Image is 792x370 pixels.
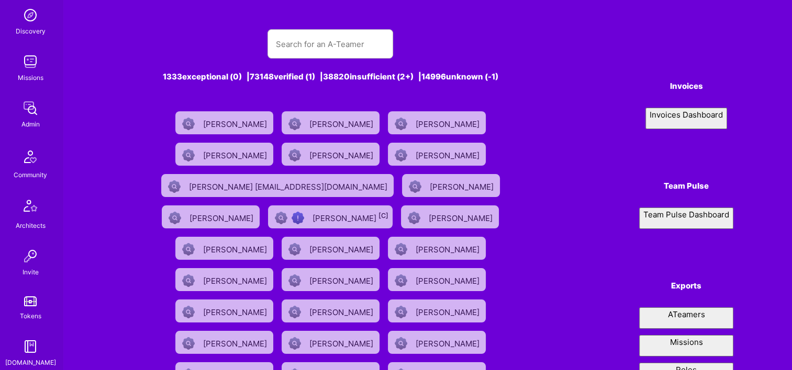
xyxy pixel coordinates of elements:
img: Not Scrubbed [395,337,407,350]
a: Not Scrubbed[PERSON_NAME] [384,264,490,295]
div: [PERSON_NAME] [429,210,495,224]
a: Not Scrubbed[PERSON_NAME] [277,295,384,327]
div: [PERSON_NAME] [203,241,269,255]
div: [PERSON_NAME] [309,304,375,318]
img: Community [18,144,43,169]
button: Team Pulse Dashboard [639,207,733,229]
sup: [C] [378,212,388,219]
img: Not Scrubbed [182,337,195,350]
img: Not Scrubbed [288,149,301,161]
img: Architects [18,195,43,220]
a: Not Scrubbed[PERSON_NAME] [277,107,384,138]
img: High Potential User [292,212,304,224]
img: Not Scrubbed [288,118,301,130]
a: Not Scrubbed[PERSON_NAME] [158,201,264,233]
img: Not Scrubbed [395,149,407,161]
div: [PERSON_NAME] [313,210,388,224]
div: [PERSON_NAME] [416,147,482,161]
a: Not Scrubbed[PERSON_NAME] [171,233,277,264]
div: [PERSON_NAME] [416,336,482,349]
a: Not Scrubbed[PERSON_NAME] [397,201,503,233]
img: guide book [20,336,41,357]
div: [PERSON_NAME] [309,147,375,161]
img: Not Scrubbed [409,180,421,193]
a: Not Scrubbed[PERSON_NAME] [171,264,277,295]
a: Not Scrubbed[PERSON_NAME] [384,107,490,138]
div: [PERSON_NAME] [203,116,269,130]
div: [PERSON_NAME] [416,304,482,318]
h4: Team Pulse [639,181,733,191]
a: Not Scrubbed[PERSON_NAME] [277,264,384,295]
img: Not Scrubbed [288,337,301,350]
img: admin teamwork [20,98,41,119]
img: Not Scrubbed [182,306,195,318]
img: Not Scrubbed [182,243,195,256]
div: Missions [18,72,43,83]
a: Not Scrubbed[PERSON_NAME] [277,138,384,170]
img: Invite [20,246,41,267]
button: Invoices Dashboard [645,108,727,129]
img: Not Scrubbed [169,212,181,224]
a: Not Scrubbed[PERSON_NAME] [384,233,490,264]
div: [PERSON_NAME] [189,210,255,224]
div: [PERSON_NAME] [416,273,482,286]
a: Not Scrubbed[PERSON_NAME] [384,327,490,358]
img: teamwork [20,51,41,72]
a: Not Scrubbed[PERSON_NAME] [277,233,384,264]
a: Not Scrubbed[PERSON_NAME] [171,295,277,327]
img: discovery [20,5,41,26]
div: 1333 exceptional (0) | 73148 verified (1) | 38820 insufficient (2+) | 14996 unknown (-1) [122,71,539,82]
img: Not Scrubbed [395,118,407,130]
img: Not Scrubbed [395,274,407,287]
div: Admin [21,119,40,130]
div: [PERSON_NAME] [203,147,269,161]
div: [DOMAIN_NAME] [5,357,56,368]
a: Not Scrubbed[PERSON_NAME] [398,170,504,201]
div: [PERSON_NAME] [309,273,375,286]
img: Not Scrubbed [182,149,195,161]
div: [PERSON_NAME] [430,179,496,192]
a: Not Scrubbed[PERSON_NAME] [171,327,277,358]
button: ATeamers [639,307,733,329]
div: Tokens [20,310,41,321]
img: Not fully vetted [275,212,287,224]
img: Not Scrubbed [288,274,301,287]
img: tokens [24,296,37,306]
img: Not Scrubbed [182,118,195,130]
img: Not Scrubbed [182,274,195,287]
h4: Invoices [639,82,733,91]
a: Not fully vettedHigh Potential User[PERSON_NAME][C] [264,201,397,233]
button: Missions [639,335,733,356]
div: Architects [16,220,46,231]
a: Not Scrubbed[PERSON_NAME] [171,138,277,170]
div: [PERSON_NAME] [416,241,482,255]
div: Discovery [16,26,46,37]
a: Invoices Dashboard [639,108,733,129]
div: [PERSON_NAME] [203,273,269,286]
img: Not Scrubbed [408,212,420,224]
div: Invite [23,267,39,277]
a: Not Scrubbed[PERSON_NAME] [EMAIL_ADDRESS][DOMAIN_NAME] [157,170,398,201]
div: [PERSON_NAME] [309,116,375,130]
a: Not Scrubbed[PERSON_NAME] [384,295,490,327]
a: Not Scrubbed[PERSON_NAME] [171,107,277,138]
div: Community [14,169,47,180]
div: [PERSON_NAME] [203,304,269,318]
h4: Exports [639,281,733,291]
img: Not Scrubbed [288,243,301,256]
div: [PERSON_NAME] [203,336,269,349]
img: Not Scrubbed [168,180,181,193]
div: [PERSON_NAME] [416,116,482,130]
img: Not Scrubbed [395,306,407,318]
img: Not Scrubbed [395,243,407,256]
div: [PERSON_NAME] [309,336,375,349]
input: Search for an A-Teamer [276,31,385,57]
a: Not Scrubbed[PERSON_NAME] [277,327,384,358]
div: [PERSON_NAME] [309,241,375,255]
div: [PERSON_NAME] [EMAIL_ADDRESS][DOMAIN_NAME] [189,179,389,192]
img: Not Scrubbed [288,306,301,318]
a: Not Scrubbed[PERSON_NAME] [384,138,490,170]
